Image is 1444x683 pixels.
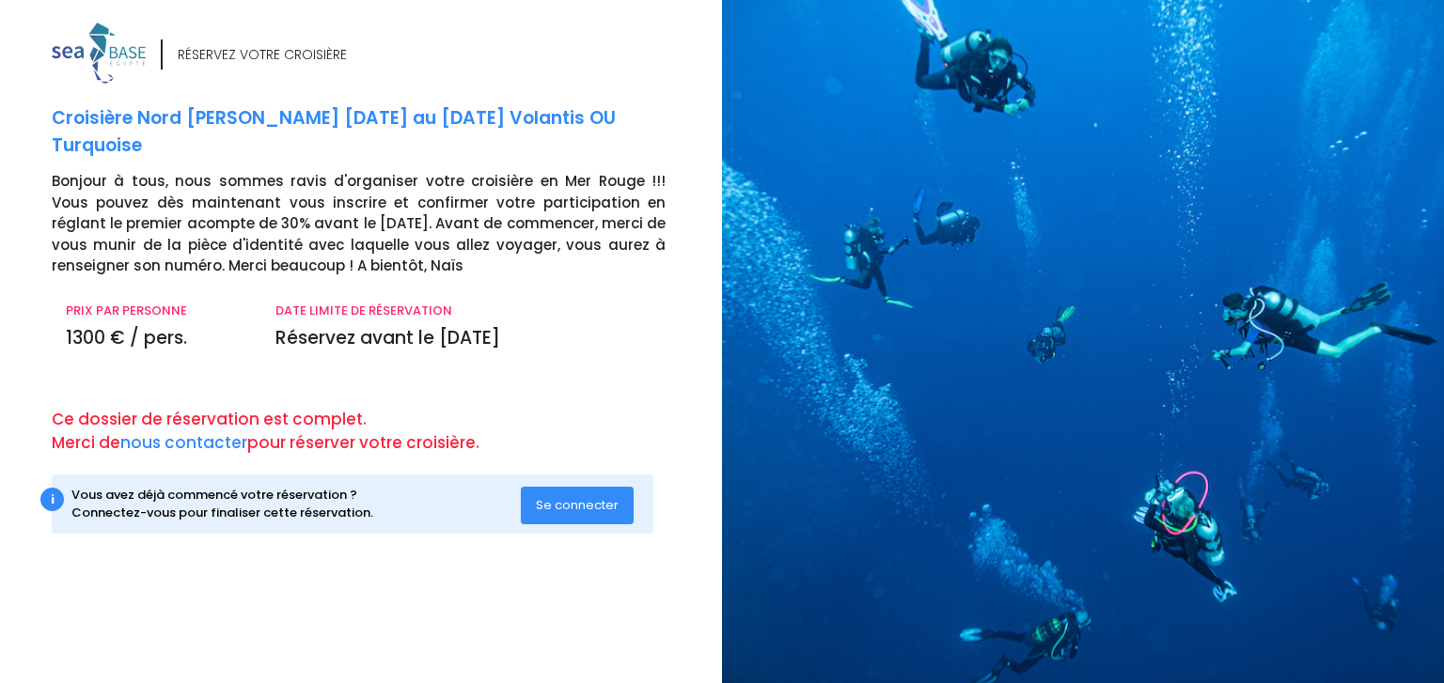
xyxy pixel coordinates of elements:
a: Se connecter [521,496,634,512]
p: PRIX PAR PERSONNE [66,302,247,320]
img: logo_color1.png [52,23,146,84]
p: DATE LIMITE DE RÉSERVATION [275,302,666,320]
span: Se connecter [536,496,619,514]
p: Bonjour à tous, nous sommes ravis d'organiser votre croisière en Mer Rouge !!! Vous pouvez dès ma... [52,171,708,277]
div: i [40,488,64,511]
a: nous contacter [120,431,247,454]
p: Croisière Nord [PERSON_NAME] [DATE] au [DATE] Volantis OU Turquoise [52,105,708,159]
p: Ce dossier de réservation est complet. Merci de pour réserver votre croisière. [52,408,708,456]
button: Se connecter [521,487,634,524]
p: Réservez avant le [DATE] [275,325,666,352]
p: 1300 € / pers. [66,325,247,352]
div: Vous avez déjà commencé votre réservation ? Connectez-vous pour finaliser cette réservation. [71,486,522,522]
div: RÉSERVEZ VOTRE CROISIÈRE [178,45,347,65]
